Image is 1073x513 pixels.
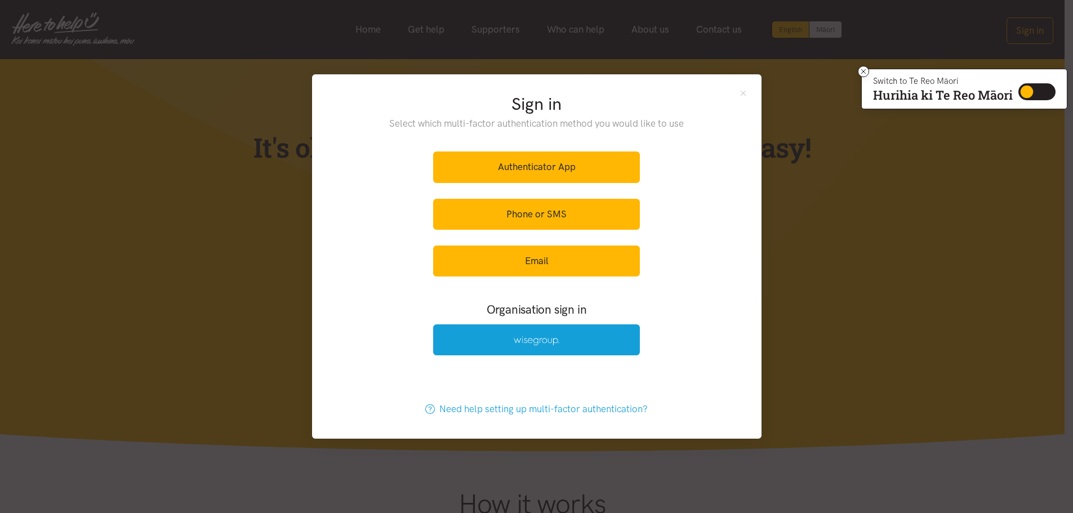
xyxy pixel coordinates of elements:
a: Email [433,246,640,276]
a: Authenticator App [433,151,640,182]
h2: Sign in [366,92,707,116]
p: Switch to Te Reo Māori [873,78,1013,84]
p: Hurihia ki Te Reo Māori [873,90,1013,100]
img: Wise Group [514,336,560,346]
button: Close [738,88,748,97]
a: Phone or SMS [433,199,640,230]
h3: Organisation sign in [403,301,671,318]
p: Select which multi-factor authentication method you would like to use [366,116,707,131]
a: Need help setting up multi-factor authentication? [413,394,660,425]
